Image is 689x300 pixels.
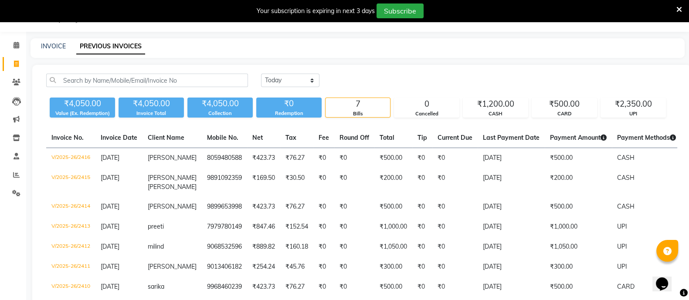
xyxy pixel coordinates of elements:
span: Tax [285,134,296,142]
div: UPI [601,110,665,118]
td: [DATE] [478,257,545,277]
span: Client Name [148,134,184,142]
td: ₹76.27 [280,148,313,169]
td: ₹0 [313,197,334,217]
td: ₹0 [432,168,478,197]
td: ₹847.46 [247,217,280,237]
div: 0 [394,98,459,110]
td: [DATE] [478,168,545,197]
a: INVOICE [41,42,66,50]
td: ₹0 [412,148,432,169]
span: Mobile No. [207,134,238,142]
span: Total [380,134,394,142]
td: ₹0 [432,197,478,217]
td: [DATE] [478,237,545,257]
span: Invoice No. [51,134,84,142]
td: ₹500.00 [545,277,612,297]
span: [DATE] [101,174,119,182]
span: [PERSON_NAME] [148,174,197,182]
a: PREVIOUS INVOICES [76,39,145,54]
td: ₹423.73 [247,197,280,217]
span: Payment Amount [550,134,607,142]
td: ₹254.24 [247,257,280,277]
td: 9968460239 [202,277,247,297]
span: [DATE] [101,263,119,270]
td: 9891092359 [202,168,247,197]
div: ₹4,050.00 [187,98,253,110]
td: ₹0 [313,257,334,277]
div: ₹500.00 [532,98,597,110]
td: ₹500.00 [374,148,412,169]
td: ₹76.27 [280,197,313,217]
td: ₹160.18 [280,237,313,257]
td: ₹0 [412,277,432,297]
span: CASH [617,174,635,182]
td: ₹0 [313,237,334,257]
div: Your subscription is expiring in next 3 days [257,7,375,16]
td: ₹0 [412,197,432,217]
td: V/2025-26/2411 [46,257,95,277]
div: ₹2,350.00 [601,98,665,110]
td: ₹0 [432,237,478,257]
td: ₹500.00 [545,148,612,169]
td: ₹0 [412,217,432,237]
span: Fee [319,134,329,142]
td: ₹152.54 [280,217,313,237]
span: Tip [417,134,427,142]
span: UPI [617,222,627,230]
span: Invoice Date [101,134,137,142]
span: [DATE] [101,222,119,230]
td: ₹1,050.00 [545,237,612,257]
span: CASH [617,154,635,162]
td: ₹0 [313,148,334,169]
div: ₹1,200.00 [463,98,528,110]
span: Round Off [339,134,369,142]
span: CASH [617,202,635,210]
td: ₹0 [334,168,374,197]
td: ₹500.00 [545,197,612,217]
input: Search by Name/Mobile/Email/Invoice No [46,74,248,87]
span: [PERSON_NAME] [148,202,197,210]
td: V/2025-26/2416 [46,148,95,169]
td: ₹0 [313,168,334,197]
td: V/2025-26/2414 [46,197,95,217]
div: CASH [463,110,528,118]
td: ₹889.82 [247,237,280,257]
div: Redemption [256,110,322,117]
td: ₹423.73 [247,277,280,297]
td: 7979780149 [202,217,247,237]
td: ₹76.27 [280,277,313,297]
td: V/2025-26/2412 [46,237,95,257]
td: ₹0 [313,277,334,297]
td: ₹1,000.00 [545,217,612,237]
td: V/2025-26/2415 [46,168,95,197]
div: Bills [326,110,390,118]
td: 9013406182 [202,257,247,277]
div: CARD [532,110,597,118]
td: ₹0 [412,168,432,197]
td: 8059480588 [202,148,247,169]
td: V/2025-26/2410 [46,277,95,297]
td: V/2025-26/2413 [46,217,95,237]
td: ₹0 [313,217,334,237]
div: Value (Ex. Redemption) [50,110,115,117]
td: ₹45.76 [280,257,313,277]
iframe: chat widget [652,265,680,291]
span: [DATE] [101,154,119,162]
td: 9899653998 [202,197,247,217]
td: [DATE] [478,217,545,237]
span: [DATE] [101,283,119,290]
td: ₹0 [334,217,374,237]
span: Payment Methods [617,134,676,142]
td: [DATE] [478,277,545,297]
span: Net [252,134,263,142]
td: 9068532596 [202,237,247,257]
div: 7 [326,98,390,110]
td: ₹169.50 [247,168,280,197]
td: ₹0 [334,237,374,257]
td: ₹0 [412,257,432,277]
td: [DATE] [478,148,545,169]
div: ₹4,050.00 [50,98,115,110]
span: [DATE] [101,243,119,250]
td: ₹0 [432,277,478,297]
